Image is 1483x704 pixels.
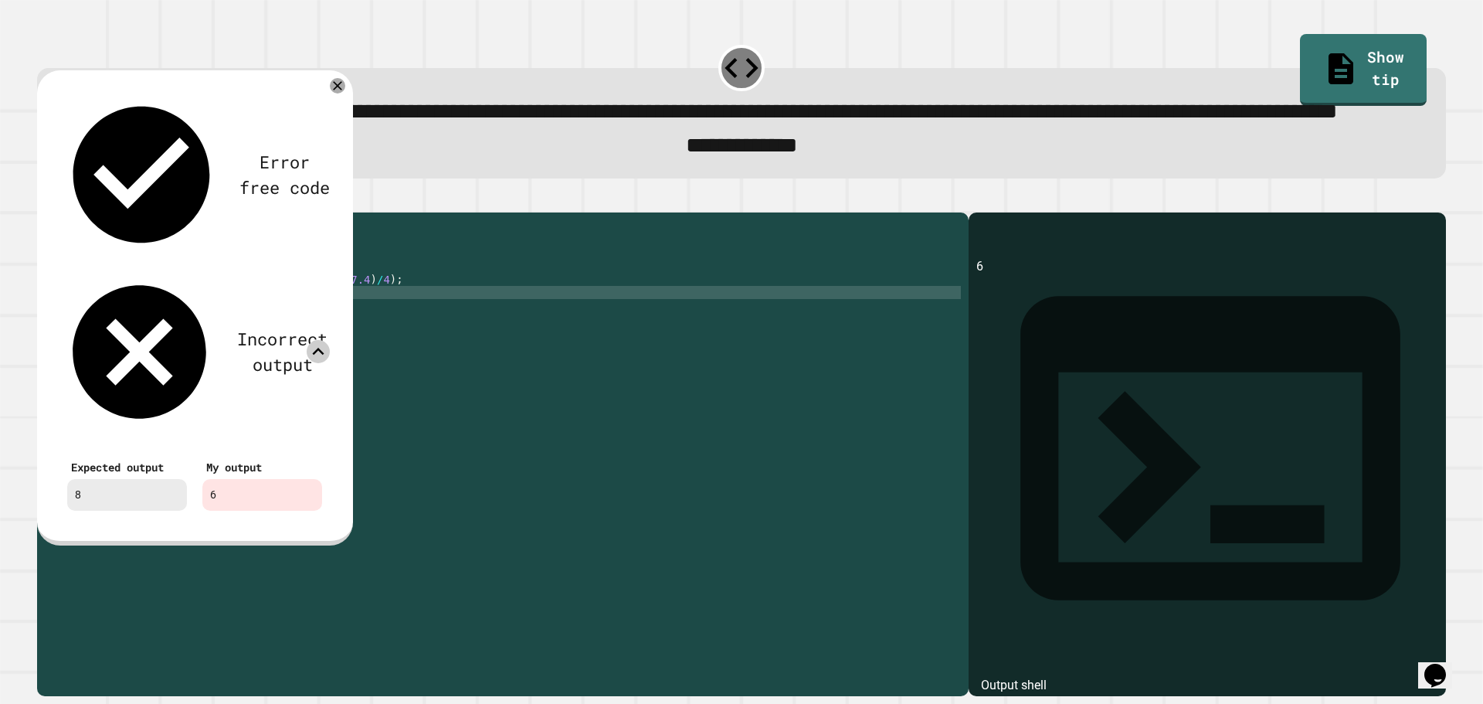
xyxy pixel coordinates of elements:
[67,479,187,511] div: 8
[1418,642,1468,689] iframe: chat widget
[239,149,330,200] div: Error free code
[202,479,322,511] div: 6
[1300,34,1426,105] a: Show tip
[235,326,330,377] div: Incorrect output
[71,459,183,475] div: Expected output
[976,257,1438,697] div: 6
[206,459,318,475] div: My output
